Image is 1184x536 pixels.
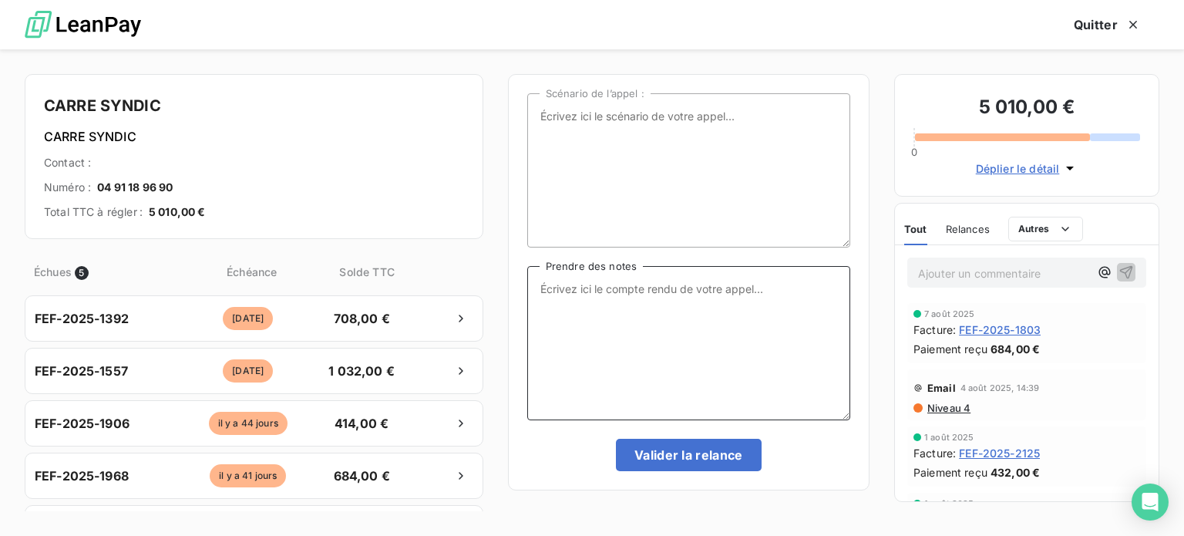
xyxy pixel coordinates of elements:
[971,160,1083,177] button: Déplier le détail
[991,464,1040,480] span: 432,00 €
[946,223,990,235] span: Relances
[913,93,1140,124] h3: 5 010,00 €
[223,307,273,330] span: [DATE]
[44,155,91,170] span: Contact :
[25,4,141,46] img: logo LeanPay
[44,204,143,220] span: Total TTC à régler :
[44,93,464,118] h4: CARRE SYNDIC
[35,362,128,380] span: FEF-2025-1557
[904,223,927,235] span: Tout
[180,264,324,280] span: Échéance
[321,362,402,380] span: 1 032,00 €
[34,264,72,280] span: Échues
[913,322,956,338] span: Facture :
[321,467,402,485] span: 684,00 €
[35,309,129,328] span: FEF-2025-1392
[321,414,402,433] span: 414,00 €
[97,180,173,195] span: 04 91 18 96 90
[1055,8,1159,41] button: Quitter
[149,204,206,220] span: 5 010,00 €
[924,309,975,319] span: 7 août 2025
[209,412,288,435] span: il y a 44 jours
[321,309,402,328] span: 708,00 €
[35,414,129,433] span: FEF-2025-1906
[327,264,408,280] span: Solde TTC
[616,439,762,471] button: Valider la relance
[223,359,273,383] span: [DATE]
[210,464,286,487] span: il y a 41 jours
[960,383,1040,393] span: 4 août 2025, 14:39
[35,467,129,485] span: FEF-2025-1968
[913,464,987,480] span: Paiement reçu
[927,382,956,394] span: Email
[924,433,974,442] span: 1 août 2025
[959,322,1041,338] span: FEF-2025-1803
[926,402,970,414] span: Niveau 4
[1008,217,1083,241] button: Autres
[1132,484,1169,521] div: Open Intercom Messenger
[911,146,917,158] span: 0
[913,341,987,357] span: Paiement reçu
[924,499,974,508] span: 1 août 2025
[976,160,1060,177] span: Déplier le détail
[75,266,89,280] span: 5
[44,180,91,195] span: Numéro :
[991,341,1040,357] span: 684,00 €
[44,127,464,146] h6: CARRE SYNDIC
[913,445,956,461] span: Facture :
[959,445,1040,461] span: FEF-2025-2125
